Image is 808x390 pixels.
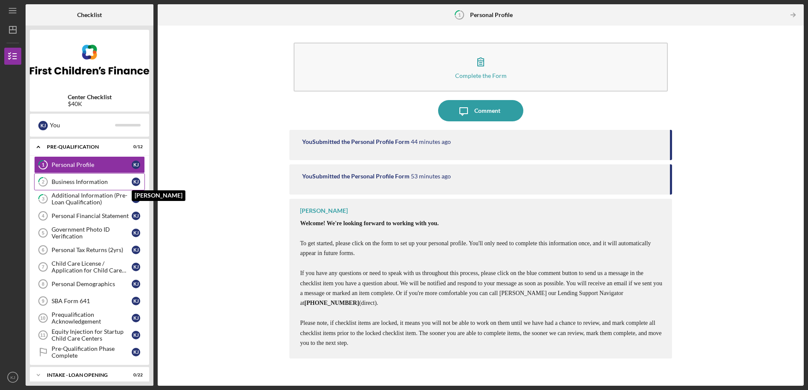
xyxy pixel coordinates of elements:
[30,34,149,85] img: Product logo
[4,369,21,386] button: KJ
[10,375,15,380] text: KJ
[40,315,45,321] tspan: 10
[42,247,44,252] tspan: 6
[42,264,44,270] tspan: 7
[34,224,145,241] a: 5Government Photo ID VerificationKJ
[52,178,132,185] div: Business Information
[34,173,145,190] a: 2Business InformationKJ[PERSON_NAME]
[34,310,145,327] a: 10Prequalification AcknowledgementKJ
[52,298,132,304] div: SBA Form 641
[132,331,140,339] div: K J
[302,138,410,145] div: You Submitted the Personal Profile Form
[132,297,140,305] div: K J
[132,246,140,254] div: K J
[47,373,121,378] div: INTAKE - LOAN OPENING
[52,192,132,206] div: Additional Information (Pre-Loan Qualification)
[438,100,523,121] button: Comment
[52,226,132,240] div: Government Photo ID Verification
[300,240,662,346] span: To get started, please click on the form to set up your personal profile. You'll only need to com...
[300,220,439,227] span: Welcome! We're looking forward to working with you.
[52,345,132,359] div: Pre-Qualification Phase Complete
[52,161,132,168] div: Personal Profile
[34,327,145,344] a: 11Equity Injection for Startup Child Care CentersKJ
[52,212,132,219] div: Personal Financial Statement
[52,247,132,253] div: Personal Tax Returns (2yrs)
[68,94,112,100] b: Center Checklist
[34,344,145,361] a: Pre-Qualification Phase CompleteKJ
[132,314,140,322] div: K J
[38,121,48,130] div: K J
[34,241,145,258] a: 6Personal Tax Returns (2yrs)KJ
[470,11,513,18] b: Personal Profile
[42,213,45,218] tspan: 4
[411,173,451,180] time: 2025-09-16 14:36
[42,196,44,202] tspan: 3
[42,179,44,185] tspan: 2
[42,281,44,287] tspan: 8
[132,263,140,271] div: K J
[52,311,132,325] div: Prequalification Acknowledgement
[47,144,121,149] div: Pre-Qualification
[302,173,410,180] div: You Submitted the Personal Profile Form
[132,229,140,237] div: K J
[132,348,140,356] div: K J
[52,260,132,274] div: Child Care License / Application for Child Care License
[34,292,145,310] a: 9SBA Form 641KJ
[132,280,140,288] div: K J
[68,100,112,107] div: $40K
[132,161,140,169] div: K J
[42,298,44,304] tspan: 9
[34,190,145,207] a: 3Additional Information (Pre-Loan Qualification)KJ
[77,11,102,18] b: Checklist
[127,373,143,378] div: 0 / 22
[40,333,45,338] tspan: 11
[34,275,145,292] a: 8Personal DemographicsKJ
[294,43,668,92] button: Complete the Form
[304,300,359,306] strong: [PHONE_NUMBER]
[34,258,145,275] a: 7Child Care License / Application for Child Care LicenseKJ
[132,195,140,203] div: K J
[458,12,461,17] tspan: 1
[52,328,132,342] div: Equity Injection for Startup Child Care Centers
[300,207,348,214] div: [PERSON_NAME]
[50,118,115,132] div: You
[132,178,140,186] div: K J
[127,144,143,149] div: 0 / 12
[52,281,132,287] div: Personal Demographics
[455,72,507,79] div: Complete the Form
[474,100,500,121] div: Comment
[132,212,140,220] div: K J
[42,230,44,235] tspan: 5
[42,162,44,168] tspan: 1
[34,156,145,173] a: 1Personal ProfileKJ
[411,138,451,145] time: 2025-09-16 14:46
[34,207,145,224] a: 4Personal Financial StatementKJ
